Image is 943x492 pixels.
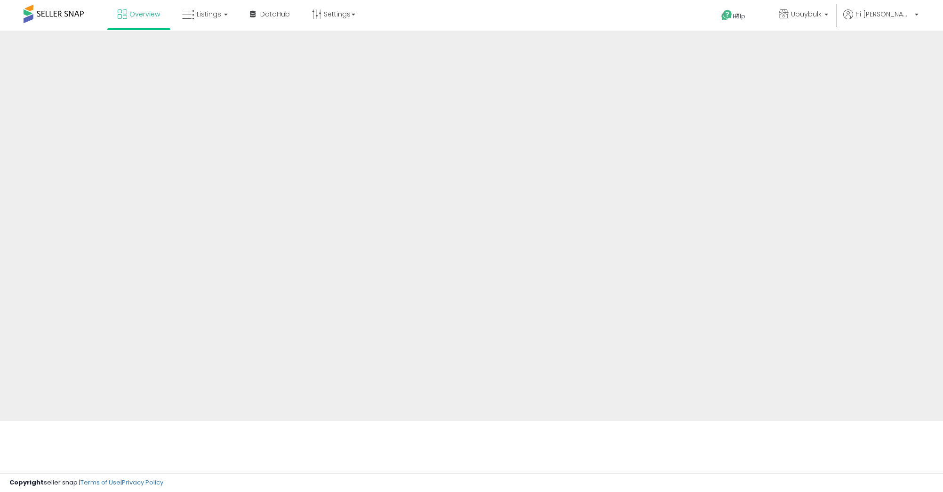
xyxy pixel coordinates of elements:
a: Hi [PERSON_NAME] [843,9,919,31]
span: Overview [129,9,160,19]
a: Help [714,2,764,31]
span: Ubuybulk [791,9,822,19]
span: Help [733,12,745,20]
span: DataHub [260,9,290,19]
span: Listings [197,9,221,19]
i: Get Help [721,9,733,21]
span: Hi [PERSON_NAME] [855,9,912,19]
